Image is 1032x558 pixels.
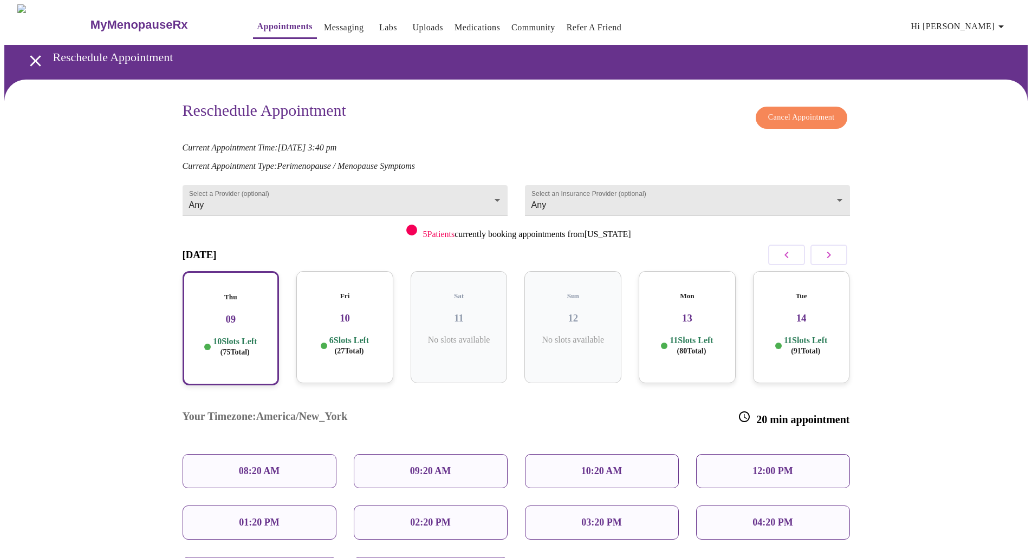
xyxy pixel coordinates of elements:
span: ( 91 Total) [791,347,820,355]
em: Current Appointment Type: Perimenopause / Menopause Symptoms [183,161,415,170]
a: Uploads [412,20,443,35]
h3: 13 [647,312,727,324]
img: MyMenopauseRx Logo [17,4,89,45]
span: Cancel Appointment [768,111,835,124]
h3: MyMenopauseRx [90,18,188,32]
button: Medications [450,17,504,38]
button: Community [507,17,560,38]
a: Appointments [257,19,313,34]
p: 6 Slots Left [329,335,369,356]
span: ( 75 Total) [220,348,250,356]
span: ( 80 Total) [677,347,706,355]
p: 01:20 PM [239,517,279,528]
button: Hi [PERSON_NAME] [907,16,1012,37]
h3: 12 [533,312,613,324]
button: Cancel Appointment [756,107,847,129]
h3: 09 [192,313,270,325]
span: Hi [PERSON_NAME] [911,19,1008,34]
a: Labs [379,20,397,35]
p: No slots available [419,335,499,345]
p: 04:20 PM [752,517,793,528]
h3: Reschedule Appointment [183,101,346,123]
h3: 10 [305,312,385,324]
h3: 11 [419,312,499,324]
p: 12:00 PM [752,465,793,477]
button: Appointments [253,16,317,39]
div: Any [183,185,508,215]
button: Refer a Friend [562,17,626,38]
p: 09:20 AM [410,465,451,477]
h3: 20 min appointment [738,410,849,426]
h5: Mon [647,292,727,300]
p: currently booking appointments from [US_STATE] [423,229,631,239]
h5: Sat [419,292,499,300]
h3: Your Timezone: America/New_York [183,410,348,426]
h5: Sun [533,292,613,300]
p: 11 Slots Left [670,335,713,356]
div: Any [525,185,850,215]
p: 10:20 AM [581,465,622,477]
p: No slots available [533,335,613,345]
button: Uploads [408,17,447,38]
h5: Tue [762,292,841,300]
p: 08:20 AM [239,465,280,477]
h3: [DATE] [183,249,217,261]
a: MyMenopauseRx [89,6,231,44]
em: Current Appointment Time: [DATE] 3:40 pm [183,143,337,152]
p: 03:20 PM [581,517,621,528]
button: Messaging [320,17,368,38]
span: ( 27 Total) [335,347,364,355]
p: 11 Slots Left [784,335,827,356]
p: 02:20 PM [410,517,450,528]
a: Medications [455,20,500,35]
a: Community [511,20,555,35]
p: 10 Slots Left [213,336,257,357]
h5: Thu [192,293,270,301]
h5: Fri [305,292,385,300]
span: 5 Patients [423,229,455,239]
h3: Reschedule Appointment [53,50,972,64]
button: Labs [371,17,405,38]
a: Messaging [324,20,364,35]
a: Refer a Friend [567,20,622,35]
h3: 14 [762,312,841,324]
button: open drawer [20,45,51,77]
